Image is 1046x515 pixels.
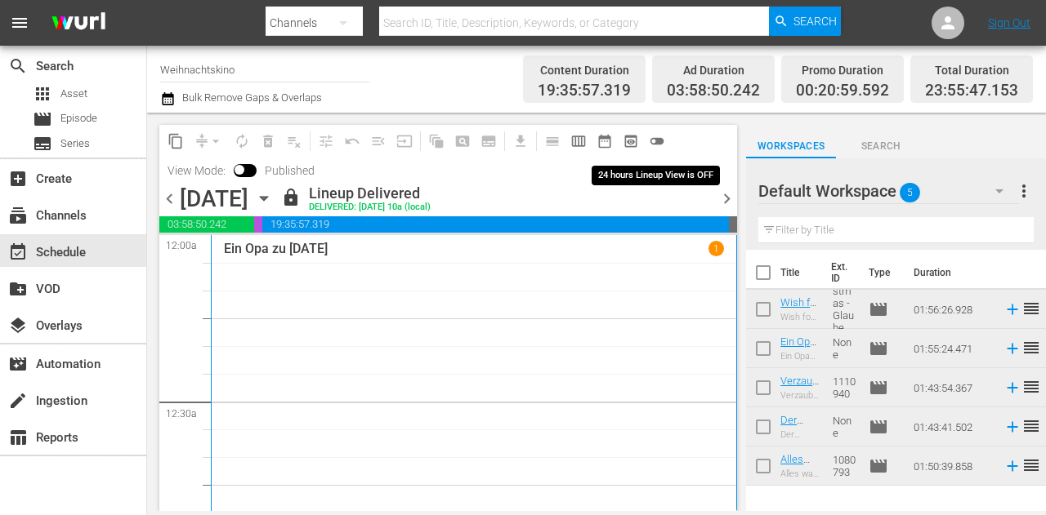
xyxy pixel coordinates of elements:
[869,300,888,319] span: Episode
[780,351,819,362] div: Ein Opa zu [DATE]
[309,184,431,202] div: Lineup Delivered
[538,59,631,82] div: Content Duration
[780,390,819,401] div: Verzauberte [DATE] - Wenn Dein Herz tanzt
[1004,418,1021,436] svg: Add to Schedule
[570,133,587,149] span: calendar_view_week_outlined
[796,82,889,100] span: 00:20:59.592
[796,59,889,82] div: Promo Duration
[502,125,534,157] span: Download as CSV
[746,138,836,155] span: Workspaces
[1004,457,1021,475] svg: Add to Schedule
[623,133,639,149] span: preview_outlined
[869,378,888,397] span: Episode
[826,329,862,368] td: None
[391,128,418,154] span: Update Metadata from Key Asset
[168,133,184,149] span: content_copy
[597,133,613,149] span: date_range_outlined
[1004,379,1021,397] svg: Add to Schedule
[667,59,760,82] div: Ad Duration
[780,296,819,370] a: Wish for Christmas - Glaube an [DATE]
[534,125,565,157] span: Day Calendar View
[907,290,997,329] td: 01:56:26.928
[39,4,118,42] img: ans4CAIJ8jUAAAAAAAAAAAAAAAAAAAAAAAAgQb4GAAAAAAAAAAAAAAAAAAAAAAAAJMjXAAAAAAAAAAAAAAAAAAAAAAAAgAT5G...
[1004,340,1021,357] svg: Add to Schedule
[988,16,1030,29] a: Sign Out
[869,456,888,476] span: Episode
[159,216,254,233] span: 03:58:50.242
[33,134,52,153] span: Series
[925,82,1018,100] span: 23:55:47.153
[418,125,449,157] span: Refresh All Search Blocks
[234,164,245,175] span: Toggle to switch from Published to Draft view.
[780,335,816,372] a: Ein Opa zu [DATE]
[900,175,920,210] span: 5
[1021,299,1041,318] span: reorder
[262,216,729,233] span: 19:35:57.319
[476,128,502,154] span: Create Series Block
[180,91,322,104] span: Bulk Remove Gaps & Overlaps
[869,339,888,358] span: Episode
[8,242,28,262] span: Schedule
[769,7,841,36] button: Search
[189,128,229,154] span: Remove Gaps & Overlaps
[859,250,904,295] th: Type
[365,128,391,154] span: Fill episodes with ad slates
[904,250,1002,295] th: Duration
[229,128,255,154] span: Loop Content
[1021,416,1041,436] span: reorder
[307,125,339,157] span: Customize Events
[836,138,926,155] span: Search
[339,128,365,154] span: Revert to Primary Episode
[281,188,301,207] span: lock
[758,168,1019,214] div: Default Workspace
[159,164,234,177] span: View Mode:
[826,446,862,486] td: 1080793
[8,279,28,299] span: VOD
[281,128,307,154] span: Clear Lineup
[925,59,1018,82] div: Total Duration
[780,250,821,295] th: Title
[649,133,665,149] span: toggle_off
[257,164,323,177] span: Published
[1004,300,1021,318] svg: Add to Schedule
[780,429,819,440] div: Der Mann, der [DATE] rettete
[449,128,476,154] span: Create Search Block
[33,109,52,129] span: Episode
[713,243,719,255] p: 1
[826,368,862,407] td: 1110940
[821,250,859,295] th: Ext. ID
[907,446,997,486] td: 01:50:39.858
[907,329,997,368] td: 01:55:24.471
[8,56,28,76] span: Search
[60,86,87,102] span: Asset
[159,189,180,209] span: chevron_left
[780,468,819,479] div: Alles was du dir zu [DATE] wünschst
[826,290,862,329] td: Wish for Christmas - Glaube an [DATE]
[717,189,737,209] span: chevron_right
[907,368,997,407] td: 01:43:54.367
[60,135,90,152] span: Series
[8,354,28,374] span: Automation
[180,185,248,212] div: [DATE]
[8,391,28,411] span: Ingestion
[224,241,328,256] p: Ein Opa zu [DATE]
[8,316,28,335] span: Overlays
[907,407,997,446] td: 01:43:41.502
[8,169,28,189] span: Create
[8,428,28,447] span: Reports
[254,216,262,233] span: 00:20:59.592
[826,407,862,446] td: None
[1014,181,1034,201] span: more_vert
[780,312,819,322] div: Wish for Christmas - Glaube an [DATE]
[618,128,644,154] span: View Backup
[33,84,52,104] span: Asset
[163,128,189,154] span: Copy Lineup
[869,417,888,437] span: Episode
[1021,455,1041,475] span: reorder
[255,128,281,154] span: Select an event to delete
[60,110,97,127] span: Episode
[565,128,592,154] span: Week Calendar View
[667,82,760,100] span: 03:58:50.242
[780,414,811,475] a: Der Mann, der [DATE] rettete
[1014,171,1034,211] button: more_vert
